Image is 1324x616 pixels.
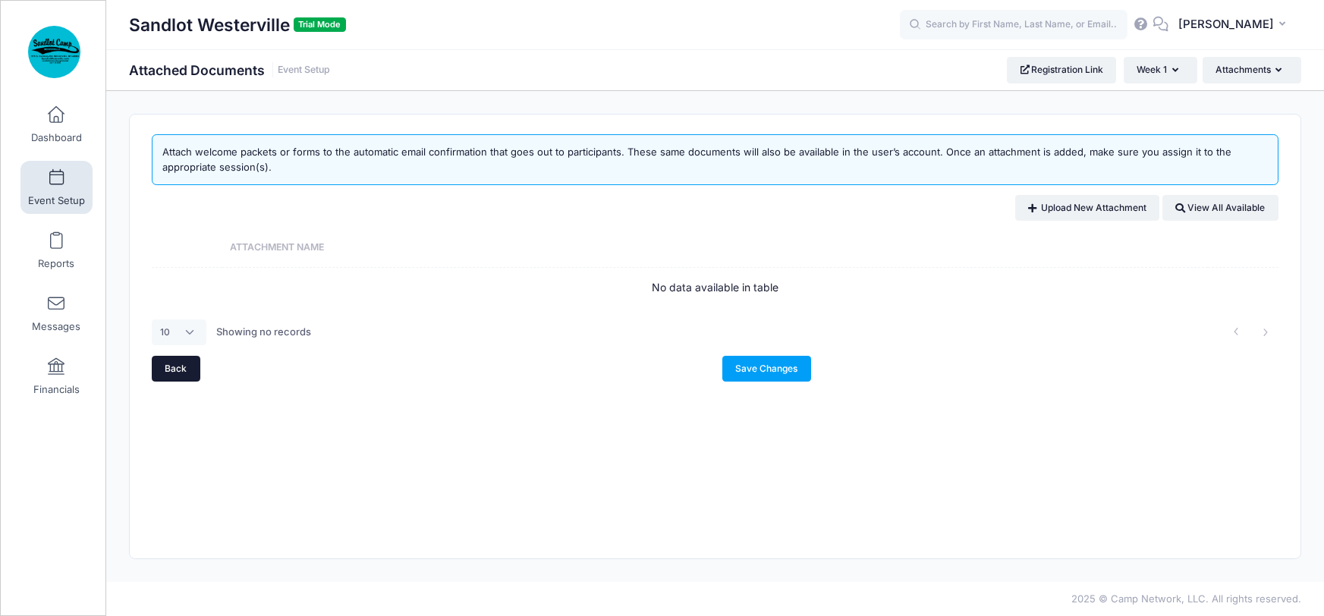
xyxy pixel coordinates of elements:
[152,356,200,382] a: Back
[152,268,1278,308] td: No data available in table
[1168,8,1301,42] button: [PERSON_NAME]
[20,350,93,403] a: Financials
[216,315,311,350] div: Showing no records
[1203,57,1301,83] button: Attachments
[722,356,811,382] a: Save Changes
[294,17,346,32] span: Trial Mode
[20,98,93,151] a: Dashboard
[1137,64,1167,75] span: Week 1
[1015,195,1159,221] a: Upload New Attachment
[20,287,93,340] a: Messages
[1071,592,1301,605] span: 2025 © Camp Network, LLC. All rights reserved.
[20,224,93,277] a: Reports
[26,24,83,80] img: Sandlot Westerville
[33,383,80,396] span: Financials
[152,134,1278,185] div: Attach welcome packets or forms to the automatic email confirmation that goes out to participants...
[38,257,74,270] span: Reports
[278,64,330,76] a: Event Setup
[1007,57,1117,83] a: Registration Link
[31,131,82,144] span: Dashboard
[1162,195,1278,221] a: View All Available
[1178,16,1274,33] span: [PERSON_NAME]
[20,161,93,214] a: Event Setup
[32,320,80,333] span: Messages
[222,228,1208,268] th: Attachment Name: activate to sort column ascending
[129,62,330,78] h1: Attached Documents
[900,10,1127,40] input: Search by First Name, Last Name, or Email...
[129,8,346,42] h1: Sandlot Westerville
[1,16,107,88] a: Sandlot Westerville
[1124,57,1197,83] button: Week 1
[28,194,85,207] span: Event Setup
